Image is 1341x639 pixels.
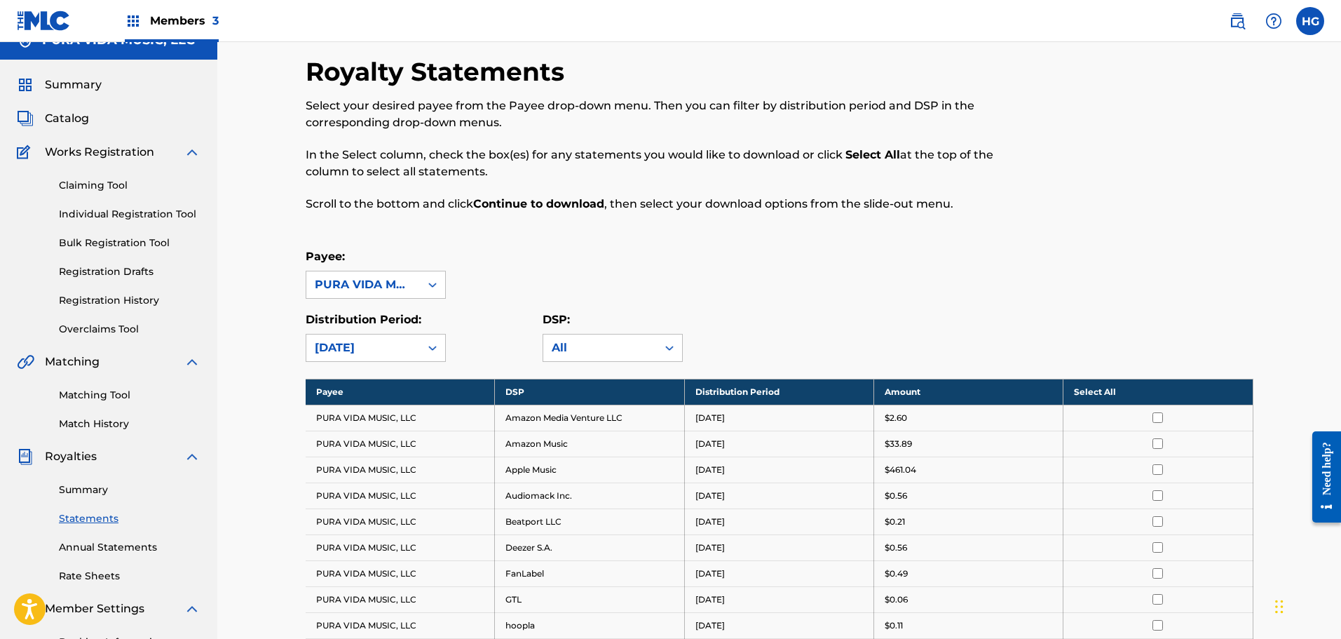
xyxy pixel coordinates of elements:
td: Amazon Media Venture LLC [495,405,684,431]
td: Audiomack Inc. [495,483,684,509]
img: help [1265,13,1282,29]
span: Matching [45,354,100,370]
div: All [552,339,648,356]
p: $0.11 [885,619,903,632]
div: PURA VIDA MUSIC, LLC [315,276,411,293]
a: Registration Drafts [59,264,200,279]
label: Distribution Period: [306,313,421,326]
a: Overclaims Tool [59,322,200,337]
p: $0.56 [885,490,907,502]
td: [DATE] [684,586,873,612]
td: Amazon Music [495,431,684,457]
div: [DATE] [315,339,411,356]
span: Catalog [45,110,89,127]
a: SummarySummary [17,76,102,93]
a: Individual Registration Tool [59,207,200,222]
div: Help [1260,7,1288,35]
span: Works Registration [45,144,154,161]
h2: Royalty Statements [306,56,571,88]
a: Registration History [59,293,200,308]
a: Matching Tool [59,388,200,403]
td: [DATE] [684,405,873,431]
td: Deezer S.A. [495,534,684,560]
img: Summary [17,76,34,93]
span: 3 [212,14,219,27]
a: Annual Statements [59,540,200,555]
img: expand [184,448,200,465]
td: PURA VIDA MUSIC, LLC [306,483,495,509]
p: $0.06 [885,593,908,606]
p: In the Select column, check the box(es) for any statements you would like to download or click at... [306,147,1035,180]
a: Statements [59,511,200,526]
td: PURA VIDA MUSIC, LLC [306,431,495,457]
td: [DATE] [684,457,873,483]
img: Catalog [17,110,34,127]
th: Amount [873,379,1063,405]
a: Rate Sheets [59,569,200,584]
td: GTL [495,586,684,612]
img: expand [184,600,200,617]
img: Matching [17,354,34,370]
td: PURA VIDA MUSIC, LLC [306,586,495,612]
td: [DATE] [684,534,873,560]
div: User Menu [1296,7,1324,35]
a: Public Search [1223,7,1251,35]
iframe: Chat Widget [1271,572,1341,639]
a: Summary [59,483,200,497]
td: PURA VIDA MUSIC, LLC [306,612,495,638]
td: PURA VIDA MUSIC, LLC [306,534,495,560]
a: Bulk Registration Tool [59,236,200,250]
img: MLC Logo [17,11,71,31]
td: Beatport LLC [495,509,684,534]
td: PURA VIDA MUSIC, LLC [306,509,495,534]
p: $0.56 [885,542,907,554]
p: $33.89 [885,438,912,450]
strong: Continue to download [473,197,604,210]
img: Works Registration [17,144,35,161]
p: $0.49 [885,567,908,580]
p: $0.21 [885,516,905,528]
a: Claiming Tool [59,178,200,193]
p: $461.04 [885,464,916,476]
span: Member Settings [45,600,144,617]
td: [DATE] [684,509,873,534]
span: Summary [45,76,102,93]
td: [DATE] [684,612,873,638]
p: Select your desired payee from the Payee drop-down menu. Then you can filter by distribution peri... [306,97,1035,131]
span: Members [150,13,219,29]
td: PURA VIDA MUSIC, LLC [306,405,495,431]
td: [DATE] [684,560,873,586]
label: DSP: [543,313,570,326]
td: PURA VIDA MUSIC, LLC [306,457,495,483]
td: [DATE] [684,431,873,457]
img: expand [184,354,200,370]
p: Scroll to the bottom and click , then select your download options from the slide-out menu. [306,196,1035,213]
th: DSP [495,379,684,405]
img: search [1229,13,1246,29]
td: FanLabel [495,560,684,586]
th: Payee [306,379,495,405]
td: Apple Music [495,457,684,483]
label: Payee: [306,250,345,263]
a: Match History [59,417,200,431]
img: Royalties [17,448,34,465]
iframe: Resource Center [1302,420,1341,533]
th: Select All [1063,379,1253,405]
th: Distribution Period [684,379,873,405]
td: PURA VIDA MUSIC, LLC [306,560,495,586]
a: CatalogCatalog [17,110,89,127]
p: $2.60 [885,412,907,424]
div: Drag [1275,586,1284,628]
img: expand [184,144,200,161]
strong: Select All [845,148,900,161]
td: hoopla [495,612,684,638]
img: Top Rightsholders [125,13,142,29]
td: [DATE] [684,483,873,509]
span: Royalties [45,448,97,465]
